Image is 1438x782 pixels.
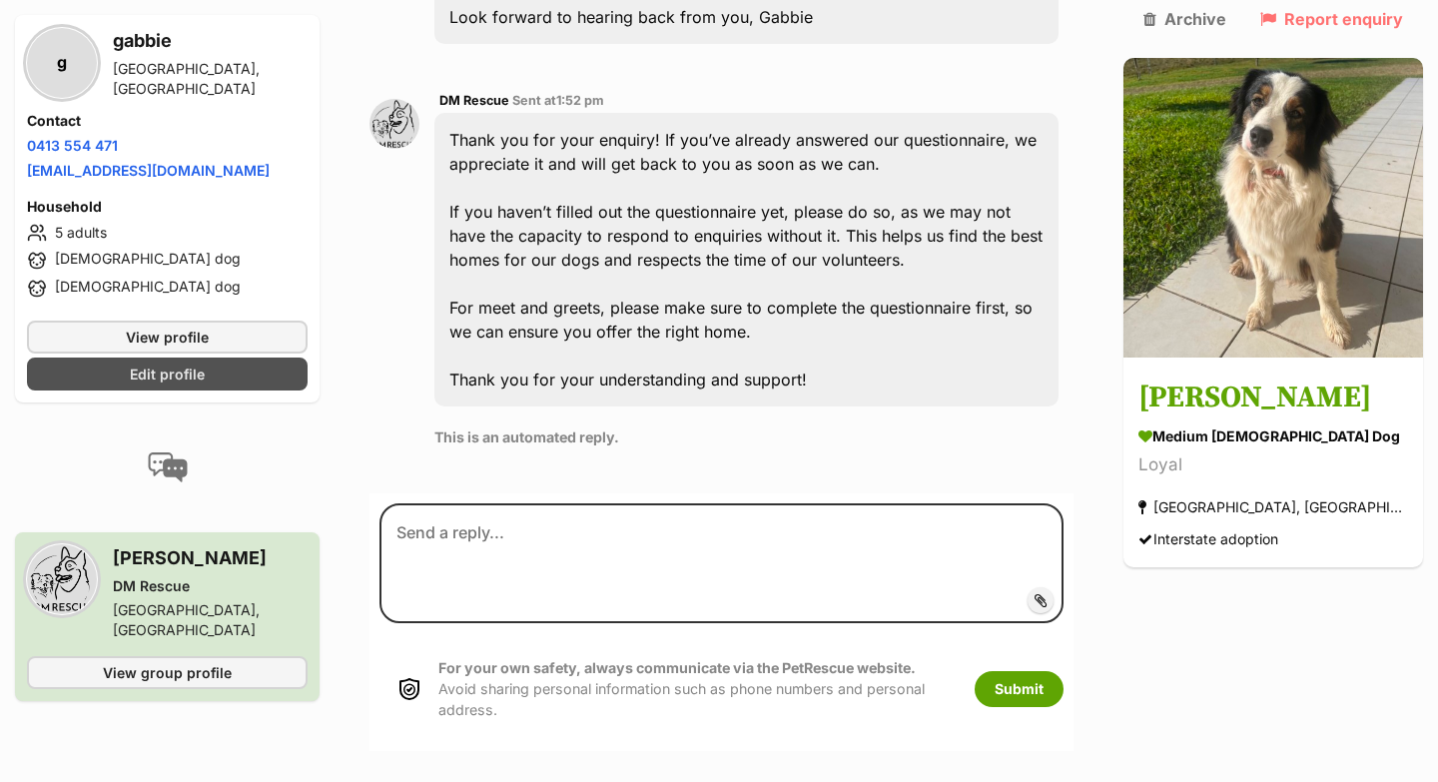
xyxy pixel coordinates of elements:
a: View profile [27,321,308,354]
div: Loyal [1138,452,1408,479]
li: [DEMOGRAPHIC_DATA] dog [27,277,308,301]
img: DM Rescue profile pic [27,544,97,614]
h3: [PERSON_NAME] [113,544,308,572]
p: Avoid sharing personal information such as phone numbers and personal address. [438,657,955,721]
h4: Contact [27,111,308,131]
div: g [27,28,97,98]
p: This is an automated reply. [434,426,1059,447]
button: Submit [975,671,1064,707]
img: Gracie [1123,58,1423,358]
div: [GEOGRAPHIC_DATA], [GEOGRAPHIC_DATA] [1138,494,1408,521]
span: 1:52 pm [556,93,604,108]
span: View profile [126,327,209,348]
span: Edit profile [130,364,205,385]
a: Edit profile [27,358,308,391]
a: View group profile [27,656,308,689]
img: DM Rescue profile pic [369,99,419,149]
strong: For your own safety, always communicate via the PetRescue website. [438,659,916,676]
span: Sent at [512,93,604,108]
h4: Household [27,197,308,217]
a: Archive [1143,10,1226,28]
div: DM Rescue [113,576,308,596]
div: Interstate adoption [1138,526,1278,553]
div: [GEOGRAPHIC_DATA], [GEOGRAPHIC_DATA] [113,59,308,99]
div: medium [DEMOGRAPHIC_DATA] Dog [1138,426,1408,447]
a: 0413 554 471 [27,137,118,154]
img: conversation-icon-4a6f8262b818ee0b60e3300018af0b2d0b884aa5de6e9bcb8d3d4eeb1a70a7c4.svg [148,452,188,482]
li: [DEMOGRAPHIC_DATA] dog [27,249,308,273]
h3: [PERSON_NAME] [1138,377,1408,421]
a: [PERSON_NAME] medium [DEMOGRAPHIC_DATA] Dog Loyal [GEOGRAPHIC_DATA], [GEOGRAPHIC_DATA] Interstate... [1123,362,1423,568]
span: View group profile [103,662,232,683]
div: [GEOGRAPHIC_DATA], [GEOGRAPHIC_DATA] [113,600,308,640]
h3: gabbie [113,27,308,55]
a: [EMAIL_ADDRESS][DOMAIN_NAME] [27,162,270,179]
a: Report enquiry [1260,10,1403,28]
li: 5 adults [27,221,308,245]
div: Thank you for your enquiry! If you’ve already answered our questionnaire, we appreciate it and wi... [434,113,1059,406]
span: DM Rescue [439,93,509,108]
